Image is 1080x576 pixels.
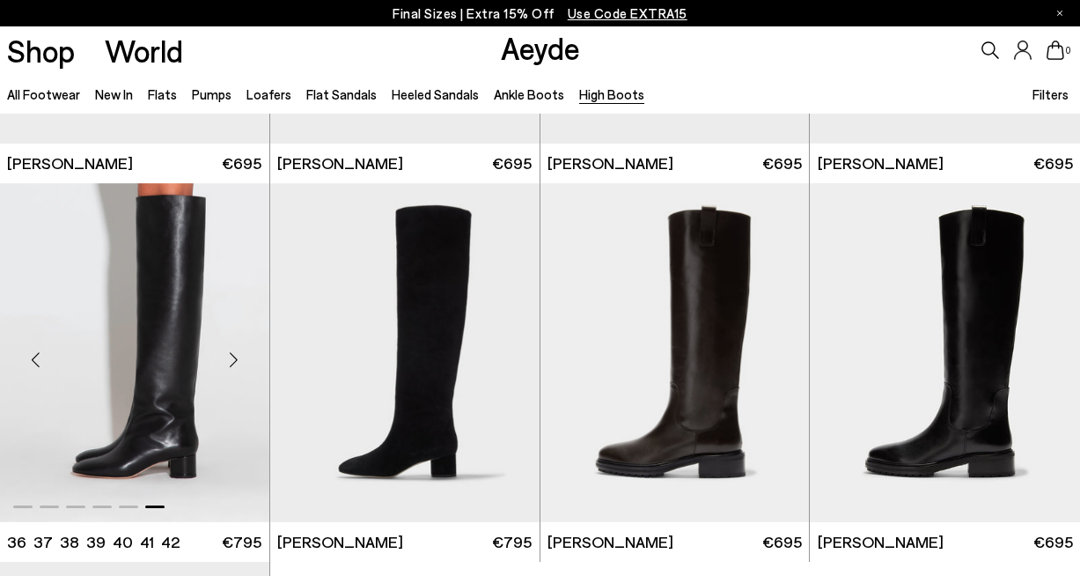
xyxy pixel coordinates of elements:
a: New In [95,86,133,102]
a: Aeyde [501,29,580,66]
li: 40 [113,531,133,553]
span: 0 [1064,46,1073,55]
span: [PERSON_NAME] [547,531,673,553]
li: 37 [33,531,53,553]
span: €795 [222,531,261,553]
p: Final Sizes | Extra 15% Off [393,3,687,25]
li: 39 [86,531,106,553]
span: €695 [222,152,261,174]
span: [PERSON_NAME] [7,152,133,174]
a: Shop [7,35,75,66]
span: [PERSON_NAME] [547,152,673,174]
a: [PERSON_NAME] €695 [540,522,810,562]
a: Heeled Sandals [392,86,479,102]
a: [PERSON_NAME] €695 [270,144,540,183]
span: [PERSON_NAME] [818,152,944,174]
span: €695 [492,152,532,174]
span: [PERSON_NAME] [818,531,944,553]
a: Pumps [192,86,231,102]
a: World [105,35,183,66]
div: Next slide [208,333,261,386]
a: Next slide Previous slide [270,183,540,522]
span: €795 [492,531,532,553]
a: [PERSON_NAME] €695 [540,144,810,183]
li: 36 [7,531,26,553]
span: €695 [762,152,802,174]
li: 41 [140,531,154,553]
a: Flats [148,86,177,102]
li: 38 [60,531,79,553]
span: [PERSON_NAME] [277,152,403,174]
div: Previous slide [9,333,62,386]
span: [PERSON_NAME] [277,531,403,553]
span: €695 [1033,152,1073,174]
div: 1 / 6 [540,183,810,522]
span: Filters [1032,86,1069,102]
a: Loafers [246,86,291,102]
img: Henry Knee-High Boots [810,183,1080,522]
img: Henry Knee-High Boots [540,183,810,522]
img: Willa Suede Over-Knee Boots [270,183,540,522]
a: All Footwear [7,86,80,102]
span: €695 [1033,531,1073,553]
span: Navigate to /collections/ss25-final-sizes [568,5,687,21]
a: Ankle Boots [494,86,564,102]
a: [PERSON_NAME] €695 [810,144,1080,183]
a: Next slide Previous slide [540,183,810,522]
li: 42 [161,531,180,553]
ul: variant [7,531,174,553]
a: [PERSON_NAME] €695 [810,522,1080,562]
a: [PERSON_NAME] €795 [270,522,540,562]
a: 0 [1047,41,1064,60]
div: 1 / 6 [270,183,540,522]
span: €695 [762,531,802,553]
a: Flat Sandals [306,86,377,102]
a: High Boots [579,86,644,102]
